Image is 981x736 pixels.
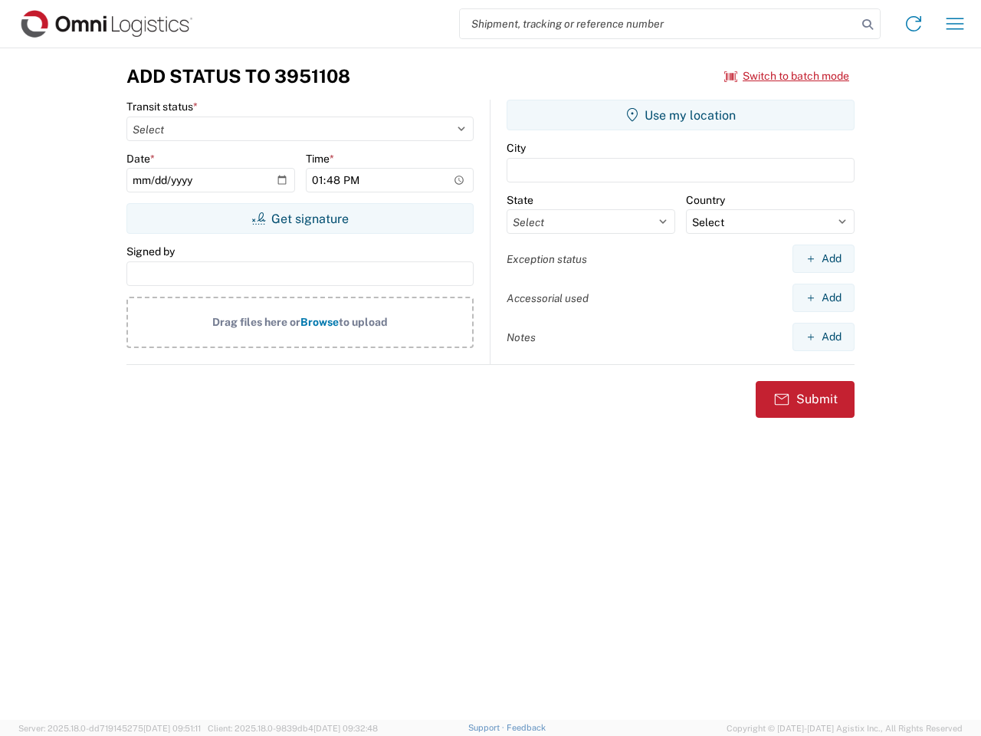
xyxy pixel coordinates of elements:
[507,252,587,266] label: Exception status
[792,323,855,351] button: Add
[126,152,155,166] label: Date
[727,721,963,735] span: Copyright © [DATE]-[DATE] Agistix Inc., All Rights Reserved
[792,284,855,312] button: Add
[507,330,536,344] label: Notes
[507,100,855,130] button: Use my location
[126,245,175,258] label: Signed by
[724,64,849,89] button: Switch to batch mode
[460,9,857,38] input: Shipment, tracking or reference number
[143,724,201,733] span: [DATE] 09:51:11
[507,141,526,155] label: City
[126,100,198,113] label: Transit status
[313,724,378,733] span: [DATE] 09:32:48
[686,193,725,207] label: Country
[507,723,546,732] a: Feedback
[792,245,855,273] button: Add
[339,316,388,328] span: to upload
[126,65,350,87] h3: Add Status to 3951108
[212,316,300,328] span: Drag files here or
[300,316,339,328] span: Browse
[756,381,855,418] button: Submit
[507,291,589,305] label: Accessorial used
[18,724,201,733] span: Server: 2025.18.0-dd719145275
[468,723,507,732] a: Support
[306,152,334,166] label: Time
[208,724,378,733] span: Client: 2025.18.0-9839db4
[507,193,533,207] label: State
[126,203,474,234] button: Get signature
